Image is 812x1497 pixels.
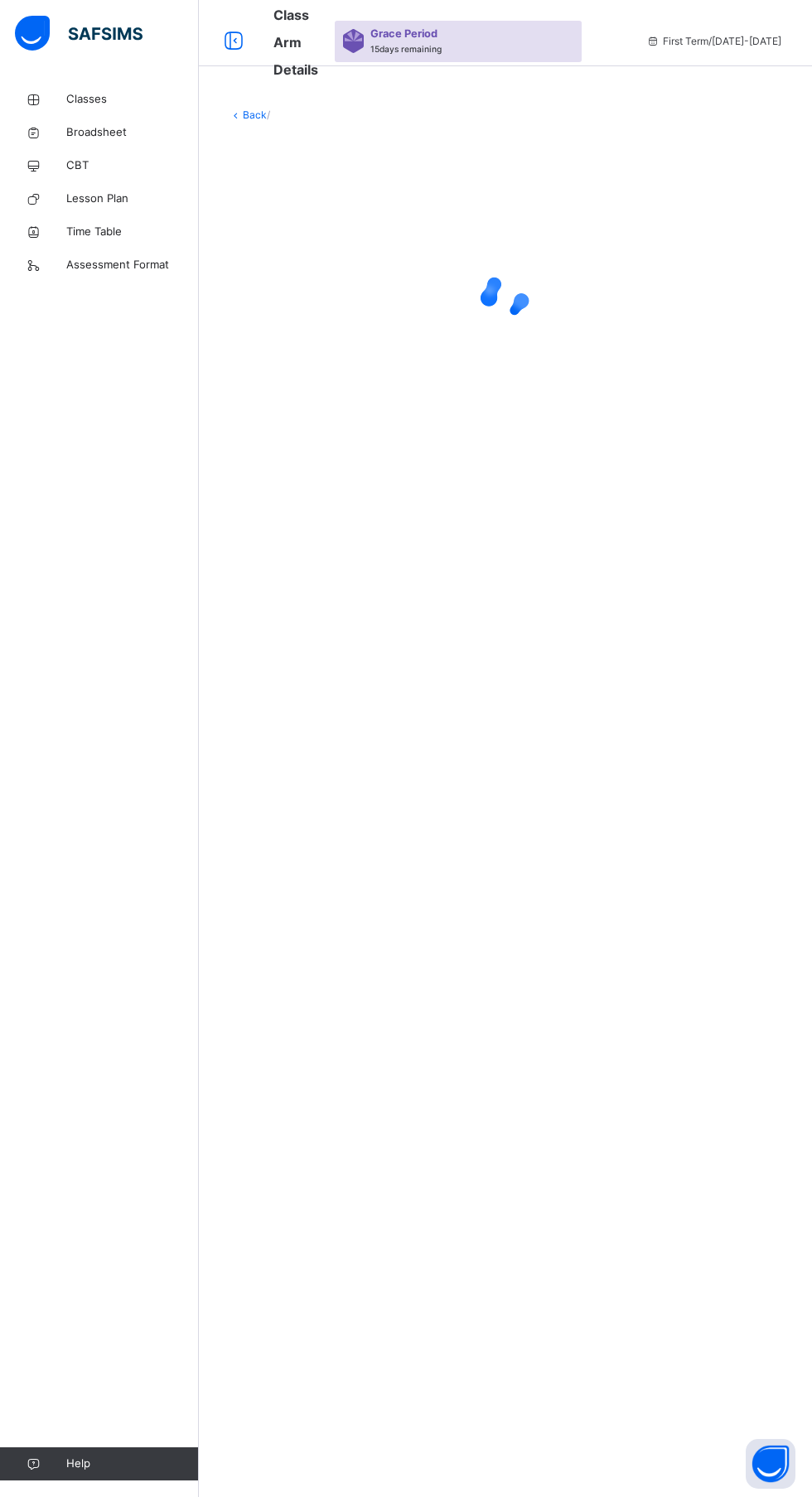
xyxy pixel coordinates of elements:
[66,124,199,141] span: Broadsheet
[243,109,267,121] a: Back
[746,1439,795,1489] button: Open asap
[66,1456,198,1472] span: Help
[273,7,318,78] span: Class Arm Details
[66,91,199,108] span: Classes
[646,34,781,49] span: session/term information
[66,257,199,273] span: Assessment Format
[66,191,199,207] span: Lesson Plan
[66,157,199,174] span: CBT
[66,224,199,240] span: Time Table
[343,29,364,52] img: sticker-purple.71386a28dfed39d6af7621340158ba97.svg
[370,26,437,41] span: Grace Period
[267,109,270,121] span: /
[15,16,143,51] img: safsims
[370,44,442,54] span: 15 days remaining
